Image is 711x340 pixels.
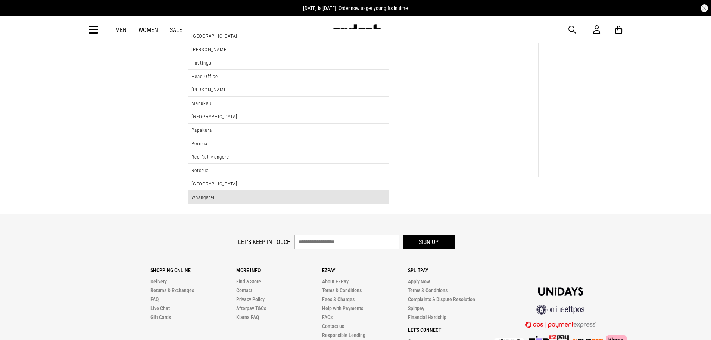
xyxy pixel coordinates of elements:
label: Let's keep in touch [238,238,291,246]
img: online eftpos [536,305,585,315]
a: Men [115,26,127,34]
button: Open LiveChat chat widget [6,3,28,25]
p: Splitpay [408,267,494,273]
img: Redrat logo [332,24,381,35]
a: Contact [236,287,252,293]
li: [GEOGRAPHIC_DATA] [188,29,389,43]
li: [PERSON_NAME] [188,43,389,56]
a: Terms & Conditions [322,287,362,293]
li: [PERSON_NAME] [188,83,389,97]
a: Returns & Exchanges [150,287,194,293]
button: Sign up [403,235,455,249]
a: Klarna FAQ [236,314,259,320]
li: Red Rat Mangere [188,150,389,164]
a: Delivery [150,278,167,284]
li: [GEOGRAPHIC_DATA] [188,177,389,191]
li: Manukau [188,97,389,110]
li: Papakura [188,124,389,137]
a: Afterpay T&Cs [236,305,266,311]
a: Fees & Charges [322,296,355,302]
a: Women [138,26,158,34]
li: [GEOGRAPHIC_DATA] [188,110,389,124]
a: Apply Now [408,278,430,284]
img: Unidays [538,287,583,296]
li: Porirua [188,137,389,150]
a: Financial Hardship [408,314,446,320]
p: Let's Connect [408,327,494,333]
a: About EZPay [322,278,349,284]
a: Contact us [322,323,344,329]
a: Responsible Lending [322,332,365,338]
li: Rotorua [188,164,389,177]
li: Head Office [188,70,389,83]
a: Gift Cards [150,314,171,320]
img: DPS [525,321,596,328]
p: More Info [236,267,322,273]
p: Shopping Online [150,267,236,273]
a: Privacy Policy [236,296,265,302]
a: FAQs [322,314,333,320]
p: Ezpay [322,267,408,273]
span: [DATE] is [DATE]! Order now to get your gifts in time [303,5,408,11]
a: FAQ [150,296,159,302]
li: Whangarei [188,191,389,204]
a: Find a Store [236,278,261,284]
li: Hastings [188,56,389,70]
a: Live Chat [150,305,170,311]
a: Help with Payments [322,305,363,311]
a: Splitpay [408,305,424,311]
a: Terms & Conditions [408,287,448,293]
a: Sale [170,26,182,34]
a: Complaints & Dispute Resolution [408,296,475,302]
